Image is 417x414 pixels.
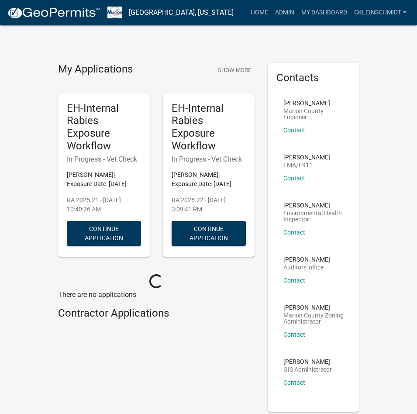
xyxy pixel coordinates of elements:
[172,155,246,163] h6: In Progress - Vet Check
[58,307,255,323] wm-workflow-list-section: Contractor Applications
[58,63,133,76] h4: My Applications
[67,196,141,214] p: RA 2025.21 - [DATE] 10:40:26 AM
[298,4,351,21] a: My Dashboard
[283,312,344,324] p: Marion County Zoning Administrator
[58,307,255,320] h4: Contractor Applications
[283,277,305,284] a: Contact
[283,366,332,373] p: GIS Administrator
[67,155,141,163] h6: In Progress - Vet Check
[283,210,344,222] p: Environmental Health Inspector
[283,379,305,386] a: Contact
[351,4,410,21] a: ckleinschmidt
[172,170,246,189] p: [PERSON_NAME]| Exposure Date: [DATE]
[172,102,246,152] h5: EH-Internal Rabies Exposure Workflow
[283,202,344,208] p: [PERSON_NAME]
[283,256,330,262] p: [PERSON_NAME]
[172,221,246,246] button: Continue Application
[283,229,305,236] a: Contact
[283,359,332,365] p: [PERSON_NAME]
[67,170,141,189] p: [PERSON_NAME]| Exposure Date: [DATE]
[283,100,344,106] p: [PERSON_NAME]
[247,4,272,21] a: Home
[58,290,255,300] p: There are no applications
[172,196,246,214] p: RA 2025.22 - [DATE] 3:09:41 PM
[276,72,351,84] h5: Contacts
[283,264,330,270] p: Auditors' office
[283,127,305,134] a: Contact
[283,108,344,120] p: Marion County Engineer
[107,7,122,18] img: Marion County, Iowa
[129,5,234,20] a: [GEOGRAPHIC_DATA], [US_STATE]
[283,154,330,160] p: [PERSON_NAME]
[67,221,141,246] button: Continue Application
[283,162,330,168] p: EMA/E911
[283,304,344,310] p: [PERSON_NAME]
[283,331,305,338] a: Contact
[214,63,255,77] button: Show More
[272,4,298,21] a: Admin
[67,102,141,152] h5: EH-Internal Rabies Exposure Workflow
[283,175,305,182] a: Contact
